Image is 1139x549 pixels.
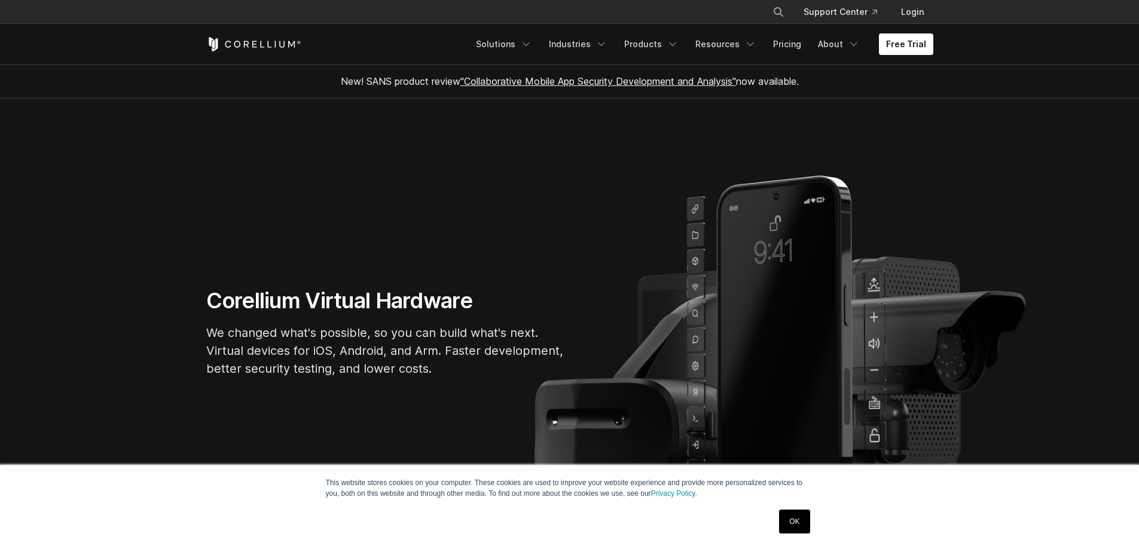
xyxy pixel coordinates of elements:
p: This website stores cookies on your computer. These cookies are used to improve your website expe... [326,477,814,499]
a: Industries [542,33,615,55]
a: Resources [688,33,764,55]
a: Privacy Policy. [651,489,697,498]
a: Free Trial [879,33,933,55]
div: Navigation Menu [758,1,933,23]
a: Login [891,1,933,23]
a: Solutions [469,33,539,55]
button: Search [768,1,789,23]
a: About [811,33,867,55]
a: Pricing [766,33,808,55]
a: OK [779,510,810,533]
p: We changed what's possible, so you can build what's next. Virtual devices for iOS, Android, and A... [206,324,565,378]
h1: Corellium Virtual Hardware [206,287,565,314]
a: "Collaborative Mobile App Security Development and Analysis" [460,75,736,87]
a: Products [617,33,686,55]
a: Support Center [794,1,887,23]
div: Navigation Menu [469,33,933,55]
a: Corellium Home [206,37,301,51]
span: New! SANS product review now available. [341,75,799,87]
